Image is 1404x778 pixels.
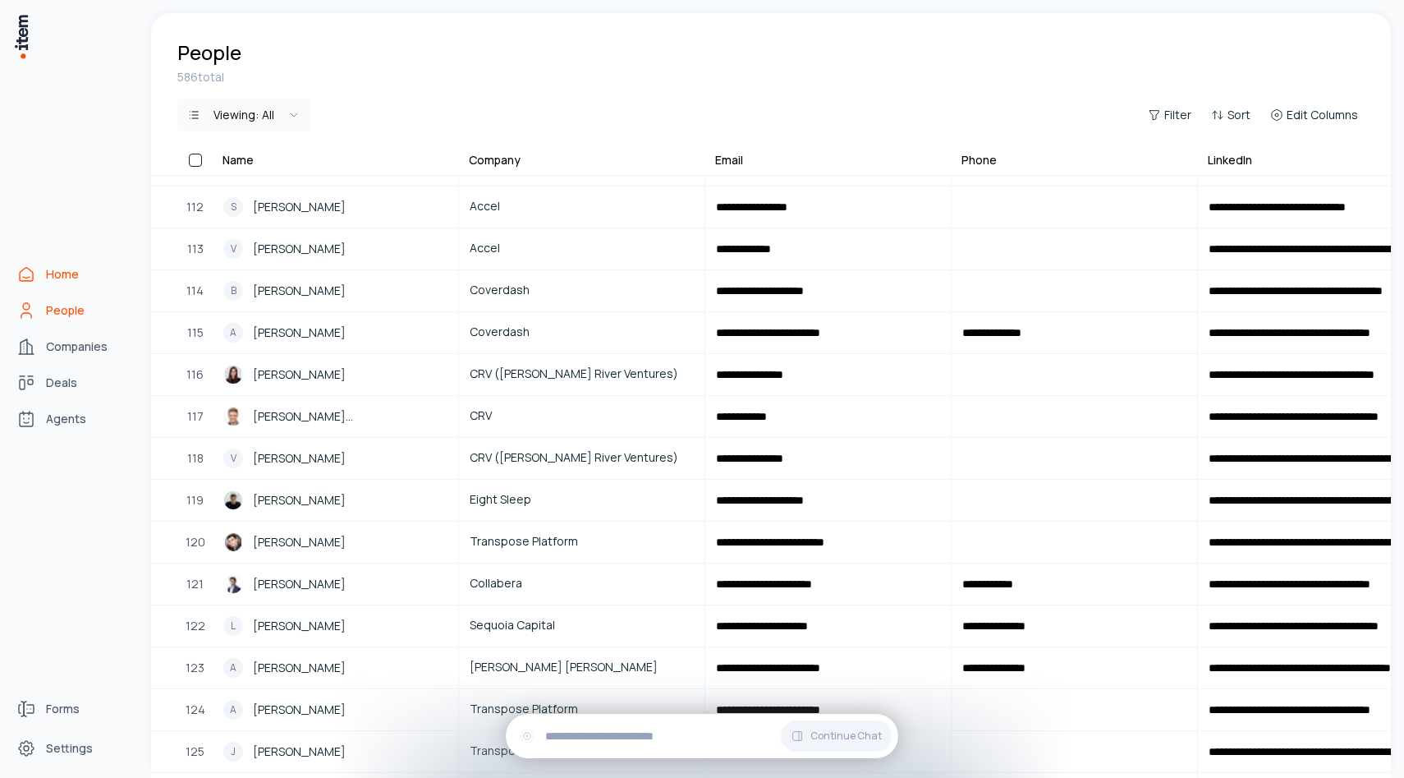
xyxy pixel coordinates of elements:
div: A [223,700,243,720]
a: L[PERSON_NAME] [213,606,457,646]
a: Sequoia Capital [460,606,704,646]
div: B [223,281,243,301]
span: 121 [186,575,204,593]
span: 120 [186,533,205,551]
div: A [223,323,243,343]
span: Agents [46,411,86,427]
a: Settings [10,732,135,765]
span: CRV [470,407,694,425]
a: Sohil Bhatia[PERSON_NAME] [213,564,457,604]
span: 118 [187,449,204,467]
span: Forms [46,701,80,717]
span: People [46,302,85,319]
a: Matteo Franceschetti[PERSON_NAME] [213,481,457,520]
span: [PERSON_NAME] [253,617,346,635]
div: S [223,197,243,217]
a: Reid Christian[PERSON_NAME][DEMOGRAPHIC_DATA] [213,397,457,436]
div: 586 total [177,69,1365,85]
a: CRV ([PERSON_NAME] River Ventures) [460,439,704,478]
div: Company [469,152,521,168]
button: Continue Chat [781,720,892,752]
a: A[PERSON_NAME] [213,690,457,730]
a: Home [10,258,135,291]
span: [PERSON_NAME] [253,282,346,300]
span: Eight Sleep [470,490,694,509]
span: [PERSON_NAME] [253,324,346,342]
a: V[PERSON_NAME] [213,439,457,478]
div: J [223,742,243,762]
span: 113 [187,240,204,258]
span: 123 [186,659,204,677]
span: Sort [1227,107,1250,123]
img: Brittany Walker [223,365,243,384]
a: Forms [10,693,135,725]
a: Transpose Platform [460,690,704,730]
span: [PERSON_NAME] [253,575,346,593]
span: 112 [186,198,204,216]
span: Filter [1164,107,1191,123]
a: CRV ([PERSON_NAME] River Ventures) [460,355,704,394]
span: CRV ([PERSON_NAME] River Ventures) [470,365,694,383]
a: Transpose Platform [460,732,704,771]
span: Transpose Platform [470,742,694,760]
span: [PERSON_NAME] [253,743,346,761]
a: Deals [10,366,135,399]
span: 116 [186,366,204,384]
div: Phone [961,152,997,168]
a: Brittany Walker[PERSON_NAME] [213,355,457,394]
div: LinkedIn [1208,152,1252,168]
span: Edit Columns [1287,107,1358,123]
a: A[PERSON_NAME] [213,313,457,352]
a: People [10,294,135,327]
a: Transpose Platform [460,523,704,562]
a: [PERSON_NAME] [PERSON_NAME] [460,648,704,688]
span: Accel [470,197,694,215]
span: Continue Chat [810,730,882,743]
a: CRV [460,397,704,436]
span: Accel [470,239,694,257]
img: Matteo Franceschetti [223,490,243,510]
a: A[PERSON_NAME] [213,648,457,688]
a: Coverdash [460,271,704,311]
h1: People [177,39,241,66]
div: V [223,239,243,259]
span: Home [46,266,79,283]
span: Collabera [470,574,694,592]
a: Accel [460,187,704,227]
span: 117 [187,407,204,426]
button: Filter [1141,104,1198,127]
a: V[PERSON_NAME] [213,229,457,269]
span: Transpose Platform [470,700,694,718]
div: Name [223,152,254,168]
a: J[PERSON_NAME] [213,732,457,771]
img: Item Brain Logo [13,13,30,60]
span: CRV ([PERSON_NAME] River Ventures) [470,449,694,467]
span: [PERSON_NAME] [253,449,346,467]
span: [PERSON_NAME] [253,533,346,551]
span: Settings [46,740,93,757]
span: Coverdash [470,323,694,341]
button: Sort [1204,104,1257,127]
span: 115 [187,324,204,342]
span: 122 [186,617,205,635]
div: Email [715,152,743,168]
a: Coverdash [460,313,704,352]
span: [PERSON_NAME] [253,491,346,509]
img: Reid Christian [223,407,243,426]
span: Companies [46,338,108,355]
a: Eight Sleep [460,481,704,520]
span: 119 [186,491,204,509]
span: Deals [46,375,77,391]
span: Transpose Platform [470,532,694,550]
div: V [223,449,243,468]
span: [PERSON_NAME] [253,659,346,677]
img: Nikos Liodakis [223,532,243,552]
div: L [223,616,243,636]
span: [PERSON_NAME][DEMOGRAPHIC_DATA] [253,407,447,426]
span: [PERSON_NAME] [253,240,346,258]
div: Continue Chat [506,714,898,758]
span: [PERSON_NAME] [253,701,346,719]
span: Coverdash [470,281,694,299]
span: [PERSON_NAME] [253,366,346,384]
a: Companies [10,330,135,363]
